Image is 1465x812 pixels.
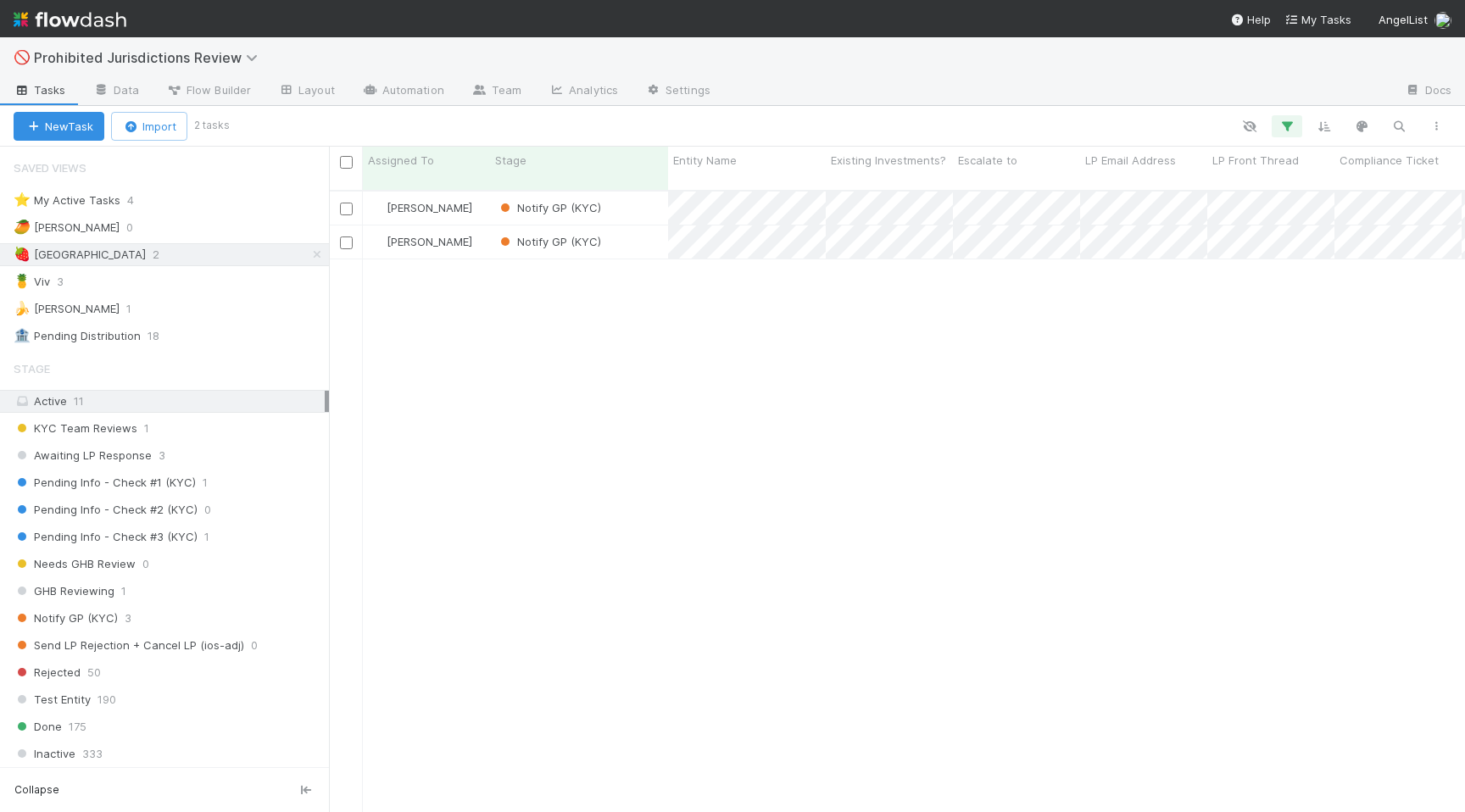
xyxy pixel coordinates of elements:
[126,217,150,238] span: 0
[1284,11,1351,28] a: My Tasks
[148,325,176,347] span: 18
[387,235,472,248] span: [PERSON_NAME]
[14,608,118,629] span: Notify GP (KYC)
[14,328,31,342] span: 🏦
[497,235,601,248] span: Notify GP (KYC)
[14,445,152,466] span: Awaiting LP Response
[153,78,265,105] a: Flow Builder
[348,78,458,105] a: Automation
[387,201,472,214] span: [PERSON_NAME]
[14,689,91,710] span: Test Entity
[14,782,59,798] span: Collapse
[14,472,196,493] span: Pending Info - Check #1 (KYC)
[370,201,384,214] img: avatar_ec94f6e9-05c5-4d36-a6c8-d0cea77c3c29.png
[204,526,209,548] span: 1
[125,608,131,629] span: 3
[144,418,149,439] span: 1
[14,274,31,288] span: 🍍
[34,49,266,66] span: Prohibited Jurisdictions Review
[204,499,211,520] span: 0
[370,235,384,248] img: avatar_ec94f6e9-05c5-4d36-a6c8-d0cea77c3c29.png
[1391,78,1465,105] a: Docs
[14,662,81,683] span: Rejected
[1230,11,1271,28] div: Help
[14,5,126,34] img: logo-inverted-e16ddd16eac7371096b0.svg
[497,199,601,216] div: Notify GP (KYC)
[14,244,146,265] div: [GEOGRAPHIC_DATA]
[495,152,526,169] span: Stage
[14,352,50,386] span: Stage
[194,118,230,133] small: 2 tasks
[368,152,434,169] span: Assigned To
[14,716,62,737] span: Done
[14,743,75,765] span: Inactive
[14,151,86,185] span: Saved Views
[673,152,737,169] span: Entity Name
[121,581,126,602] span: 1
[14,190,120,211] div: My Active Tasks
[831,152,946,169] span: Existing Investments?
[14,499,198,520] span: Pending Info - Check #2 (KYC)
[497,201,601,214] span: Notify GP (KYC)
[458,78,535,105] a: Team
[142,553,149,575] span: 0
[14,325,141,347] div: Pending Distribution
[370,233,472,250] div: [PERSON_NAME]
[1212,152,1299,169] span: LP Front Thread
[370,199,472,216] div: [PERSON_NAME]
[14,298,120,320] div: [PERSON_NAME]
[14,301,31,315] span: 🍌
[1434,12,1451,29] img: avatar_ec94f6e9-05c5-4d36-a6c8-d0cea77c3c29.png
[251,635,258,656] span: 0
[159,445,165,466] span: 3
[14,50,31,64] span: 🚫
[153,244,176,265] span: 2
[497,233,601,250] div: Notify GP (KYC)
[127,190,151,211] span: 4
[1284,13,1351,26] span: My Tasks
[14,220,31,234] span: 🥭
[74,394,84,408] span: 11
[14,391,325,412] div: Active
[14,271,50,292] div: Viv
[14,635,244,656] span: Send LP Rejection + Cancel LP (ios-adj)
[632,78,724,105] a: Settings
[97,689,116,710] span: 190
[111,112,187,141] button: Import
[340,203,353,215] input: Toggle Row Selected
[340,156,353,169] input: Toggle All Rows Selected
[80,78,153,105] a: Data
[1085,152,1176,169] span: LP Email Address
[69,716,86,737] span: 175
[203,472,208,493] span: 1
[14,581,114,602] span: GHB Reviewing
[57,271,81,292] span: 3
[14,526,198,548] span: Pending Info - Check #3 (KYC)
[1340,152,1439,169] span: Compliance Ticket
[166,81,251,98] span: Flow Builder
[126,298,148,320] span: 1
[14,217,120,238] div: [PERSON_NAME]
[14,192,31,207] span: ⭐
[14,112,104,141] button: NewTask
[14,418,137,439] span: KYC Team Reviews
[14,553,136,575] span: Needs GHB Review
[14,247,31,261] span: 🍓
[265,78,348,105] a: Layout
[82,743,103,765] span: 333
[340,236,353,249] input: Toggle Row Selected
[958,152,1017,169] span: Escalate to
[14,81,66,98] span: Tasks
[535,78,632,105] a: Analytics
[87,662,101,683] span: 50
[1379,13,1428,26] span: AngelList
